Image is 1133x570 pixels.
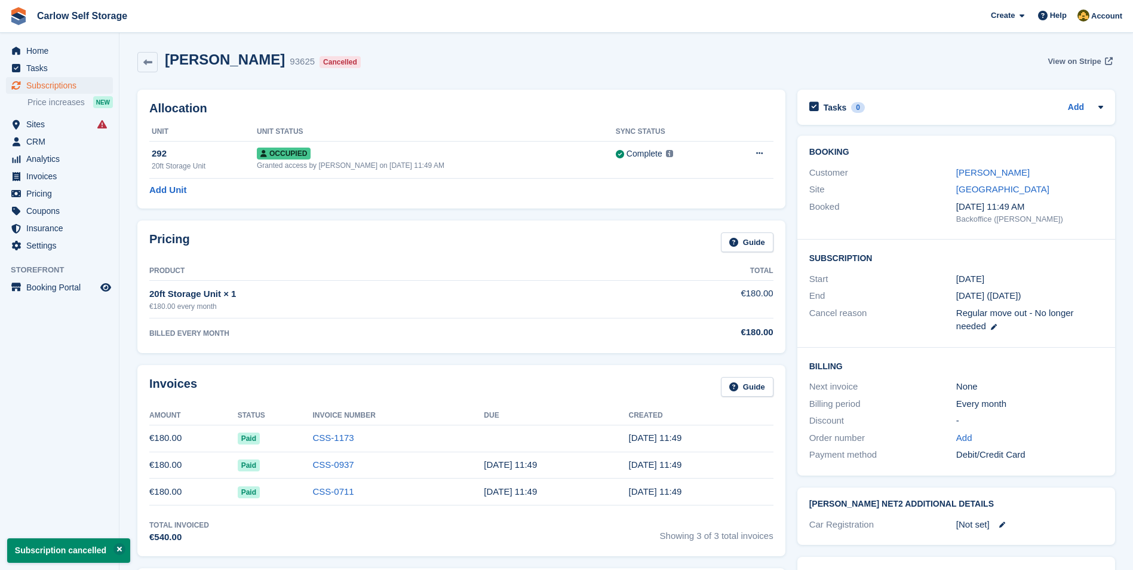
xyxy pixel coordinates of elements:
th: Status [238,406,313,425]
div: Granted access by [PERSON_NAME] on [DATE] 11:49 AM [257,160,616,171]
a: CSS-0937 [313,459,354,470]
div: 292 [152,147,257,161]
div: Billing period [809,397,956,411]
div: Every month [956,397,1103,411]
div: None [956,380,1103,394]
a: Preview store [99,280,113,295]
span: Pricing [26,185,98,202]
span: Paid [238,486,260,498]
time: 2025-09-02 10:49:43 UTC [628,433,681,443]
div: Car Registration [809,518,956,532]
div: NEW [93,96,113,108]
div: [Not set] [956,518,1103,532]
span: Storefront [11,264,119,276]
div: - [956,414,1103,428]
span: Account [1091,10,1122,22]
th: Invoice Number [313,406,484,425]
span: Booking Portal [26,279,98,296]
div: Cancelled [320,56,361,68]
a: Add Unit [149,183,186,197]
h2: Pricing [149,232,190,252]
div: End [809,289,956,303]
div: Cancel reason [809,307,956,333]
th: Due [484,406,628,425]
h2: Tasks [824,102,847,113]
span: Invoices [26,168,98,185]
span: Analytics [26,151,98,167]
h2: [PERSON_NAME] [165,51,285,68]
td: €180.00 [604,280,773,318]
a: Guide [721,377,773,397]
span: Occupied [257,148,311,160]
span: Subscriptions [26,77,98,94]
img: icon-info-grey-7440780725fd019a000dd9b08b2336e03edf1995a4989e88bcd33f0948082b44.svg [666,150,673,157]
div: €180.00 [604,326,773,339]
a: menu [6,203,113,219]
a: Add [956,431,972,445]
div: Complete [627,148,662,160]
td: €180.00 [149,452,238,479]
div: 20ft Storage Unit [152,161,257,171]
time: 2025-08-03 10:49:10 UTC [484,459,537,470]
time: 2025-07-02 00:00:00 UTC [956,272,984,286]
time: 2025-08-02 10:49:24 UTC [628,459,681,470]
div: Next invoice [809,380,956,394]
div: Total Invoiced [149,520,209,531]
span: Regular move out - No longer needed [956,308,1074,332]
div: €540.00 [149,531,209,544]
h2: Invoices [149,377,197,397]
div: 20ft Storage Unit × 1 [149,287,604,301]
div: Payment method [809,448,956,462]
div: Backoffice ([PERSON_NAME]) [956,213,1103,225]
a: menu [6,42,113,59]
div: BILLED EVERY MONTH [149,328,604,339]
a: [PERSON_NAME] [956,167,1030,177]
div: Site [809,183,956,197]
a: CSS-0711 [313,486,354,497]
span: Paid [238,459,260,471]
span: CRM [26,133,98,150]
span: Paid [238,433,260,445]
a: menu [6,237,113,254]
th: Unit Status [257,122,616,142]
td: €180.00 [149,425,238,452]
i: Smart entry sync failures have occurred [97,119,107,129]
a: menu [6,185,113,202]
div: 0 [851,102,865,113]
a: menu [6,168,113,185]
div: Discount [809,414,956,428]
div: [DATE] 11:49 AM [956,200,1103,214]
a: Add [1068,101,1084,115]
span: Home [26,42,98,59]
h2: Booking [809,148,1103,157]
span: Help [1050,10,1067,22]
span: Coupons [26,203,98,219]
img: Kevin Moore [1077,10,1089,22]
th: Amount [149,406,238,425]
th: Product [149,262,604,281]
span: Create [991,10,1015,22]
span: Settings [26,237,98,254]
a: menu [6,133,113,150]
span: View on Stripe [1048,56,1101,68]
td: €180.00 [149,479,238,505]
a: CSS-1173 [313,433,354,443]
div: Customer [809,166,956,180]
th: Created [628,406,773,425]
a: menu [6,116,113,133]
span: Tasks [26,60,98,76]
p: Subscription cancelled [7,538,130,563]
h2: [PERSON_NAME] Net2 Additional Details [809,499,1103,509]
a: menu [6,77,113,94]
h2: Allocation [149,102,773,115]
h2: Billing [809,360,1103,372]
a: menu [6,151,113,167]
a: View on Stripe [1043,51,1115,71]
span: Sites [26,116,98,133]
a: Carlow Self Storage [32,6,132,26]
div: €180.00 every month [149,301,604,312]
span: Insurance [26,220,98,237]
span: Showing 3 of 3 total invoices [660,520,773,544]
th: Sync Status [616,122,726,142]
span: Price increases [27,97,85,108]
